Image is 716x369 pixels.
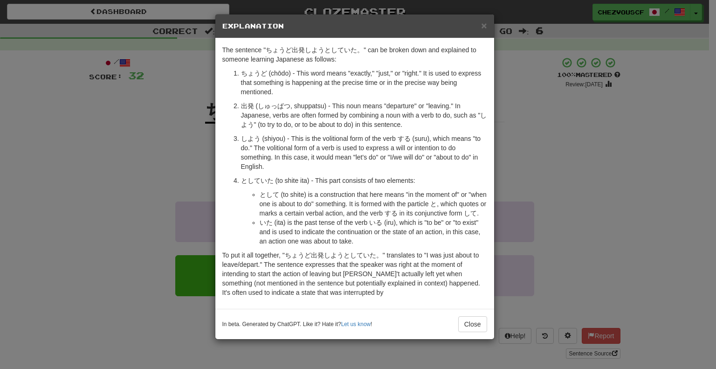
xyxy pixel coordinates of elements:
[222,45,487,64] p: The sentence "ちょうど出発しようとしていた。" can be broken down and explained to someone learning Japanese as f...
[241,101,487,129] p: 出発 (しゅっぱつ, shuppatsu) - This noun means "departure" or "leaving." In Japanese, verbs are often fo...
[260,190,487,218] li: として (to shite) is a construction that here means "in the moment of" or "when one is about to do" ...
[481,20,487,31] span: ×
[222,251,487,297] p: To put it all together, "ちょうど出発しようとしていた。" translates to "I was just about to leave/depart." The s...
[222,21,487,31] h5: Explanation
[222,320,372,328] small: In beta. Generated by ChatGPT. Like it? Hate it? !
[341,321,371,327] a: Let us know
[481,21,487,30] button: Close
[241,69,487,97] p: ちょうど (chōdo) - This word means "exactly," "just," or "right." It is used to express that somethin...
[241,134,487,171] p: しよう (shiyou) - This is the volitional form of the verb する (suru), which means "to do." The voliti...
[458,316,487,332] button: Close
[260,218,487,246] li: いた (ita) is the past tense of the verb いる (iru), which is "to be" or "to exist" and is used to in...
[241,176,487,185] p: としていた (to shite ita) - This part consists of two elements:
